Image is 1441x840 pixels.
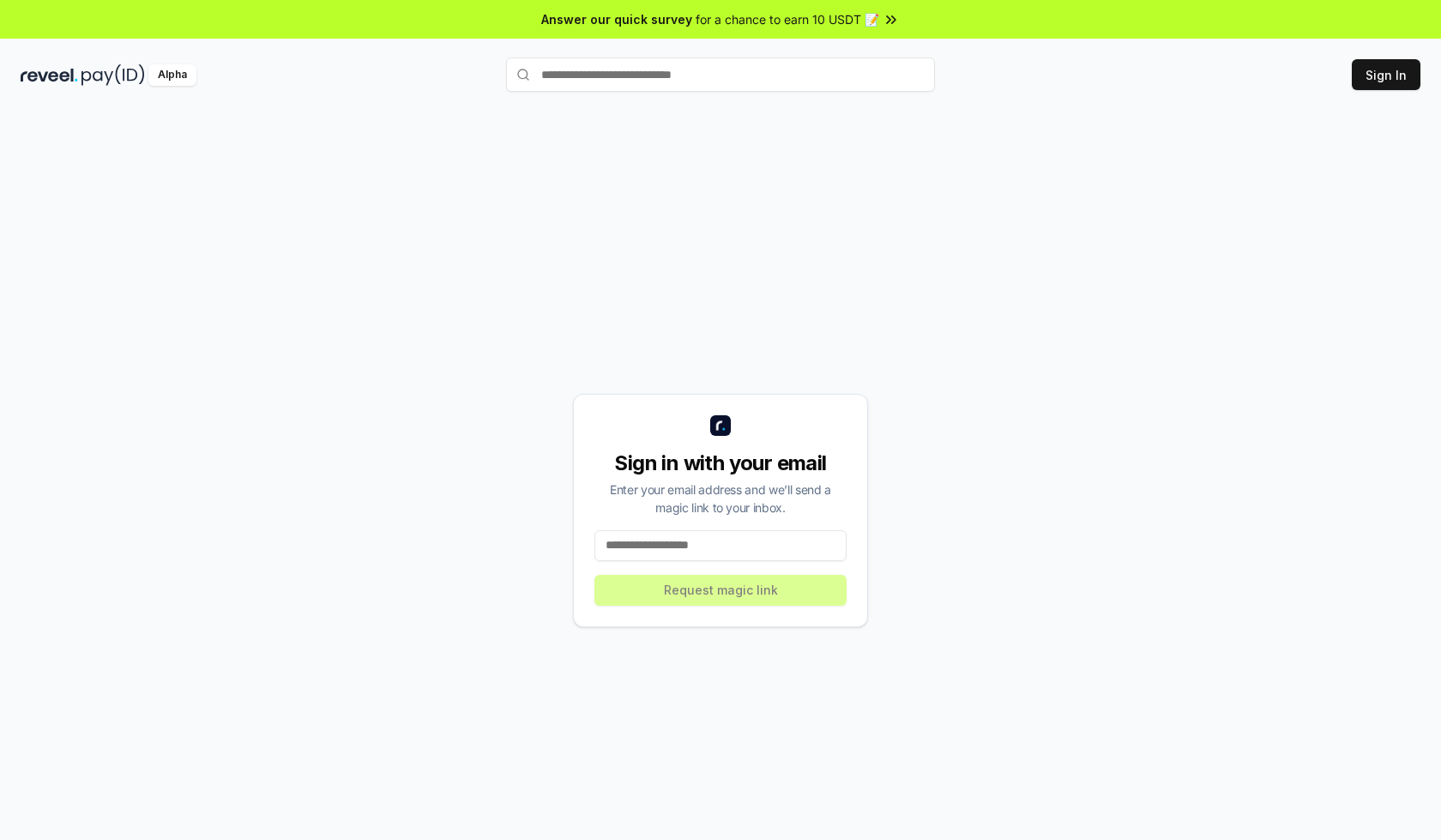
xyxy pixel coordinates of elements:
[148,64,196,86] div: Alpha
[710,415,731,436] img: logo_small
[81,64,145,86] img: pay_id
[541,10,692,28] span: Answer our quick survey
[594,450,847,477] div: Sign in with your email
[1352,59,1420,90] button: Sign In
[594,480,847,517] div: Enter your email address and we’ll send a magic link to your inbox.
[21,64,78,86] img: reveel_dark
[696,10,879,28] span: for a chance to earn 10 USDT 📝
